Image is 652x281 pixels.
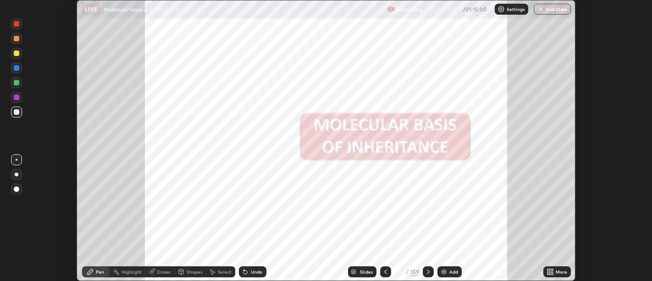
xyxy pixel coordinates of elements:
[556,270,567,274] div: More
[85,6,97,13] p: LIVE
[187,270,202,274] div: Shapes
[395,269,404,275] div: 3
[534,4,571,15] button: End Class
[104,6,191,13] p: Molecular basis of inheritance - 06
[507,7,525,11] p: Settings
[440,268,448,275] img: add-slide-button
[360,270,373,274] div: Slides
[397,6,422,13] p: Recording
[537,6,544,13] img: end-class-cross
[218,270,232,274] div: Select
[497,6,505,13] img: class-settings-icons
[449,270,458,274] div: Add
[122,270,142,274] div: Highlight
[406,269,409,275] div: /
[387,6,395,13] img: recording.375f2c34.svg
[96,270,104,274] div: Pen
[410,268,419,276] div: 159
[157,270,171,274] div: Eraser
[251,270,262,274] div: Undo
